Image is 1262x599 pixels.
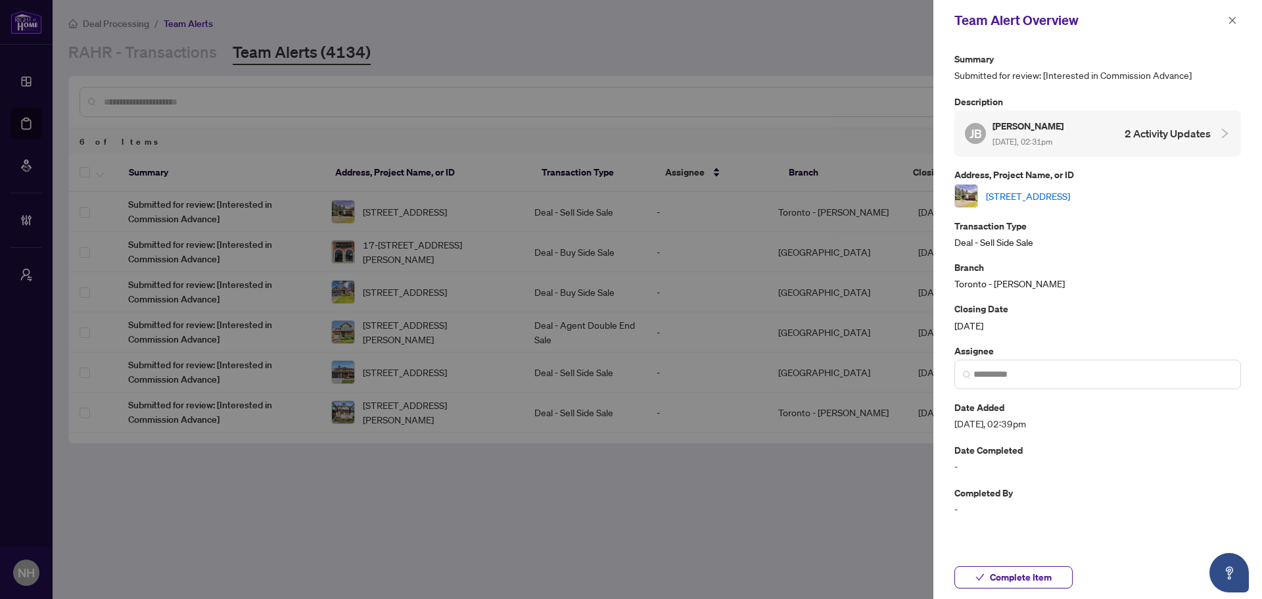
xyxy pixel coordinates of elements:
[954,260,1241,275] p: Branch
[993,137,1052,147] span: [DATE], 02:31pm
[954,485,1241,500] p: Completed By
[954,301,1241,316] p: Closing Date
[975,573,985,582] span: check
[954,11,1224,30] div: Team Alert Overview
[954,218,1241,233] p: Transaction Type
[990,567,1052,588] span: Complete Item
[955,185,977,207] img: thumbnail-img
[970,124,982,143] span: JB
[954,566,1073,588] button: Complete Item
[954,502,1241,517] span: -
[954,443,1241,458] p: Date Completed
[986,189,1070,203] a: [STREET_ADDRESS]
[1228,16,1237,25] span: close
[1209,553,1249,592] button: Open asap
[954,416,1241,431] span: [DATE], 02:39pm
[954,68,1241,83] span: Submitted for review: [Interested in Commission Advance]
[954,167,1241,182] p: Address, Project Name, or ID
[954,51,1241,66] p: Summary
[954,218,1241,249] div: Deal - Sell Side Sale
[954,260,1241,291] div: Toronto - [PERSON_NAME]
[954,301,1241,332] div: [DATE]
[954,400,1241,415] p: Date Added
[1219,128,1230,139] span: collapsed
[954,343,1241,358] p: Assignee
[1125,126,1211,141] h4: 2 Activity Updates
[954,94,1241,109] p: Description
[963,371,971,379] img: search_icon
[993,118,1065,133] h5: [PERSON_NAME]
[954,459,1241,474] span: -
[954,110,1241,156] div: JB[PERSON_NAME] [DATE], 02:31pm2 Activity Updates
